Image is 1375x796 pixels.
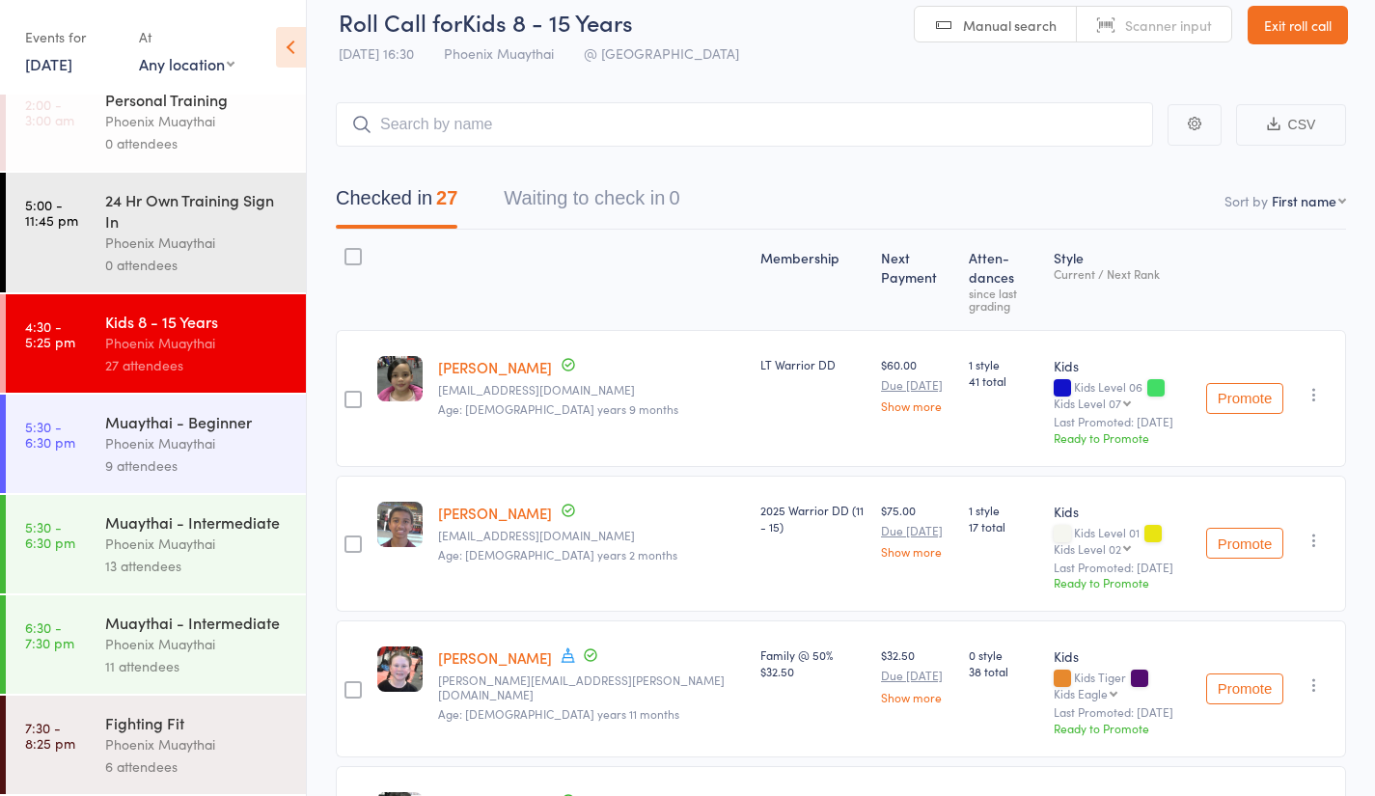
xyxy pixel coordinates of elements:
[105,612,289,633] div: Muaythai - Intermediate
[377,502,423,547] img: image1747029996.png
[6,395,306,493] a: 5:30 -6:30 pmMuaythai - BeginnerPhoenix Muaythai9 attendees
[969,646,1038,663] span: 0 style
[1054,429,1191,446] div: Ready to Promote
[25,96,74,127] time: 2:00 - 3:00 am
[753,238,873,321] div: Membership
[504,178,679,229] button: Waiting to check in0
[139,53,234,74] div: Any location
[336,102,1153,147] input: Search by name
[105,755,289,778] div: 6 attendees
[6,72,306,171] a: 2:00 -3:00 amPersonal TrainingPhoenix Muaythai0 attendees
[438,503,552,523] a: [PERSON_NAME]
[105,633,289,655] div: Phoenix Muaythai
[760,646,866,679] div: Family @ 50% $32.50
[1248,6,1348,44] a: Exit roll call
[105,189,289,232] div: 24 Hr Own Training Sign In
[1046,238,1198,321] div: Style
[1272,191,1336,210] div: First name
[25,720,75,751] time: 7:30 - 8:25 pm
[105,533,289,555] div: Phoenix Muaythai
[1206,673,1283,704] button: Promote
[1054,687,1108,700] div: Kids Eagle
[438,647,552,668] a: [PERSON_NAME]
[1054,526,1191,555] div: Kids Level 01
[6,696,306,794] a: 7:30 -8:25 pmFighting FitPhoenix Muaythai6 attendees
[1054,671,1191,700] div: Kids Tiger
[6,495,306,593] a: 5:30 -6:30 pmMuaythai - IntermediatePhoenix Muaythai13 attendees
[377,356,423,401] img: image1722659292.png
[105,733,289,755] div: Phoenix Muaythai
[139,21,234,53] div: At
[963,15,1057,35] span: Manual search
[105,132,289,154] div: 0 attendees
[105,232,289,254] div: Phoenix Muaythai
[969,502,1038,518] span: 1 style
[881,646,953,702] div: $32.50
[25,21,120,53] div: Events for
[105,555,289,577] div: 13 attendees
[881,524,953,537] small: Due [DATE]
[1054,380,1191,409] div: Kids Level 06
[969,518,1038,535] span: 17 total
[873,238,961,321] div: Next Payment
[438,705,679,722] span: Age: [DEMOGRAPHIC_DATA] years 11 months
[444,43,554,63] span: Phoenix Muaythai
[339,43,414,63] span: [DATE] 16:30
[25,619,74,650] time: 6:30 - 7:30 pm
[1054,502,1191,521] div: Kids
[25,419,75,450] time: 5:30 - 6:30 pm
[105,712,289,733] div: Fighting Fit
[961,238,1046,321] div: Atten­dances
[105,254,289,276] div: 0 attendees
[669,187,679,208] div: 0
[105,411,289,432] div: Muaythai - Beginner
[969,287,1038,312] div: since last grading
[1054,356,1191,375] div: Kids
[438,529,745,542] small: prasup25@gmail.com
[881,356,953,412] div: $60.00
[336,178,457,229] button: Checked in27
[881,378,953,392] small: Due [DATE]
[105,354,289,376] div: 27 attendees
[25,53,72,74] a: [DATE]
[1054,415,1191,428] small: Last Promoted: [DATE]
[1206,383,1283,414] button: Promote
[438,400,678,417] span: Age: [DEMOGRAPHIC_DATA] years 9 months
[6,294,306,393] a: 4:30 -5:25 pmKids 8 - 15 YearsPhoenix Muaythai27 attendees
[1236,104,1346,146] button: CSV
[105,311,289,332] div: Kids 8 - 15 Years
[1054,720,1191,736] div: Ready to Promote
[1054,705,1191,719] small: Last Promoted: [DATE]
[438,673,745,701] small: bradley.mcvicar@gmail.com
[760,356,866,372] div: LT Warrior DD
[1054,574,1191,590] div: Ready to Promote
[760,502,866,535] div: 2025 Warrior DD (11 - 15)
[377,646,423,692] img: image1738822920.png
[105,454,289,477] div: 9 attendees
[25,318,75,349] time: 4:30 - 5:25 pm
[438,357,552,377] a: [PERSON_NAME]
[881,399,953,412] a: Show more
[1054,267,1191,280] div: Current / Next Rank
[105,89,289,110] div: Personal Training
[105,655,289,677] div: 11 attendees
[339,6,462,38] span: Roll Call for
[1125,15,1212,35] span: Scanner input
[462,6,633,38] span: Kids 8 - 15 Years
[881,669,953,682] small: Due [DATE]
[881,502,953,558] div: $75.00
[1054,542,1121,555] div: Kids Level 02
[1054,561,1191,574] small: Last Promoted: [DATE]
[969,372,1038,389] span: 41 total
[105,432,289,454] div: Phoenix Muaythai
[438,383,745,397] small: nathailar.pound@gmail.com
[969,663,1038,679] span: 38 total
[6,595,306,694] a: 6:30 -7:30 pmMuaythai - IntermediatePhoenix Muaythai11 attendees
[436,187,457,208] div: 27
[1054,397,1121,409] div: Kids Level 07
[1224,191,1268,210] label: Sort by
[105,511,289,533] div: Muaythai - Intermediate
[25,519,75,550] time: 5:30 - 6:30 pm
[1206,528,1283,559] button: Promote
[6,173,306,292] a: 5:00 -11:45 pm24 Hr Own Training Sign InPhoenix Muaythai0 attendees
